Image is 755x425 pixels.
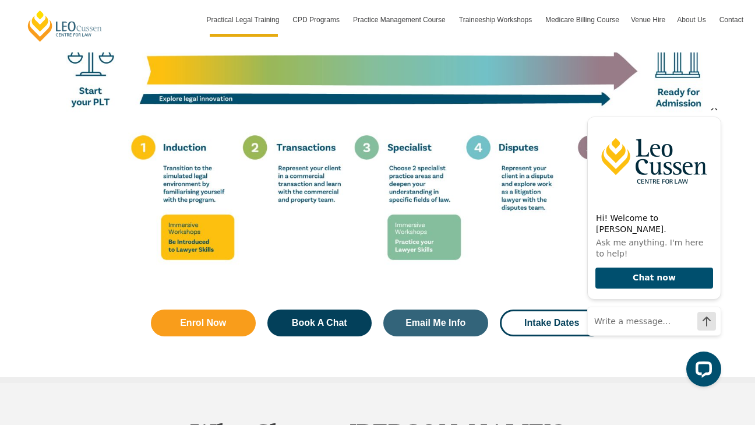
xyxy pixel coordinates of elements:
span: Enrol Now [180,318,226,328]
a: Traineeship Workshops [453,3,539,37]
span: Email Me Info [405,318,465,328]
a: Contact [714,3,749,37]
a: Practical Legal Training [201,3,287,37]
a: Enrol Now [151,310,256,336]
a: Book A Chat [267,310,372,336]
a: Intake Dates [500,310,605,336]
a: Venue Hire [625,3,671,37]
span: Book A Chat [292,318,347,328]
span: Intake Dates [524,318,579,328]
a: CPD Programs [287,3,347,37]
a: About Us [671,3,713,37]
a: Email Me Info [383,310,488,336]
a: Practice Management Course [347,3,453,37]
a: Medicare Billing Course [539,3,625,37]
iframe: LiveChat chat widget [578,108,726,396]
a: [PERSON_NAME] Centre for Law [26,9,104,43]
